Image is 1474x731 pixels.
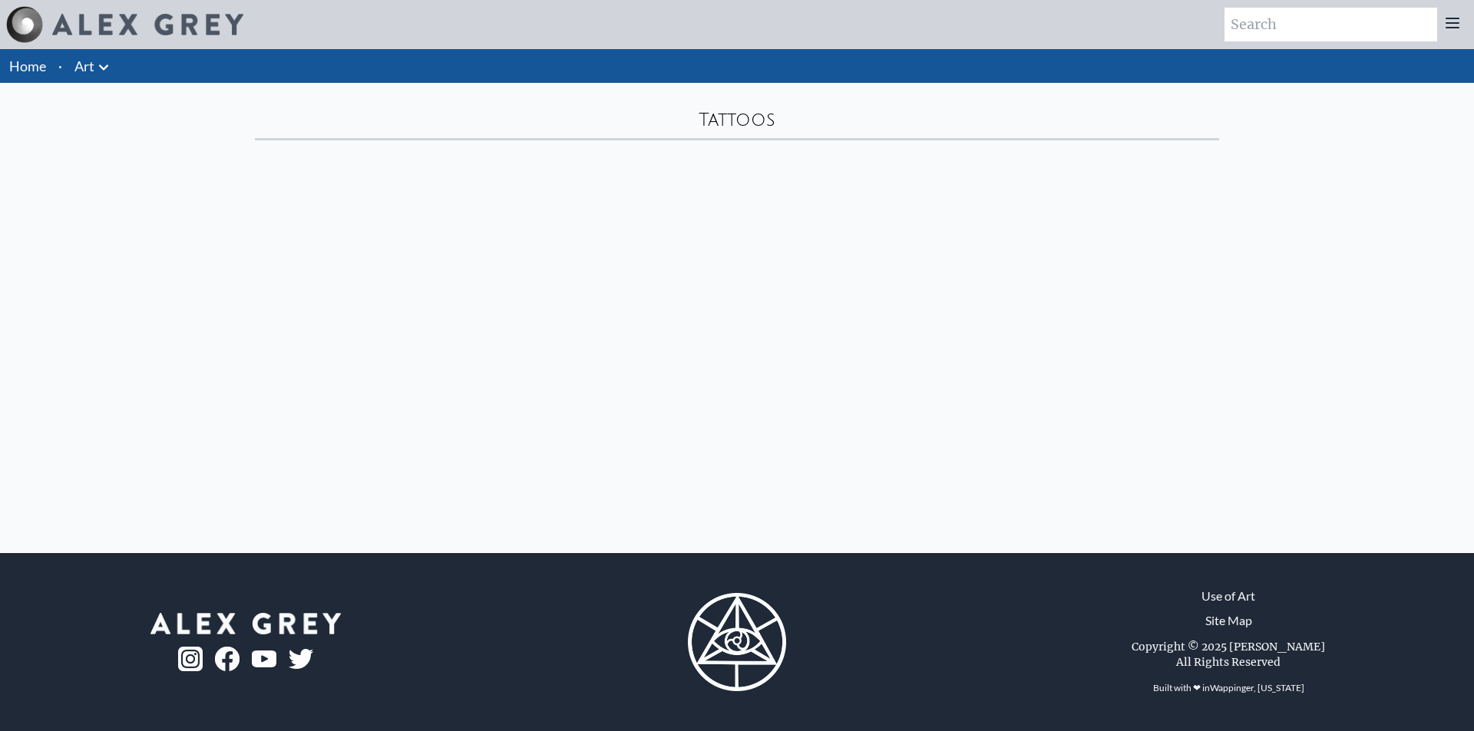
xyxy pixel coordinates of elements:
div: Tattoos [246,83,1228,140]
div: Copyright © 2025 [PERSON_NAME] [1132,639,1325,654]
a: Home [9,58,46,74]
div: All Rights Reserved [1176,654,1281,670]
a: Use of Art [1201,587,1255,605]
input: Search [1224,8,1437,41]
a: Art [74,55,94,77]
li: · [52,49,68,83]
img: twitter-logo.png [289,649,313,669]
a: Wappinger, [US_STATE] [1210,682,1304,693]
div: Built with ❤ in [1147,676,1310,700]
a: Site Map [1205,611,1252,630]
img: fb-logo.png [215,647,240,671]
img: youtube-logo.png [252,650,276,668]
img: ig-logo.png [178,647,203,671]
